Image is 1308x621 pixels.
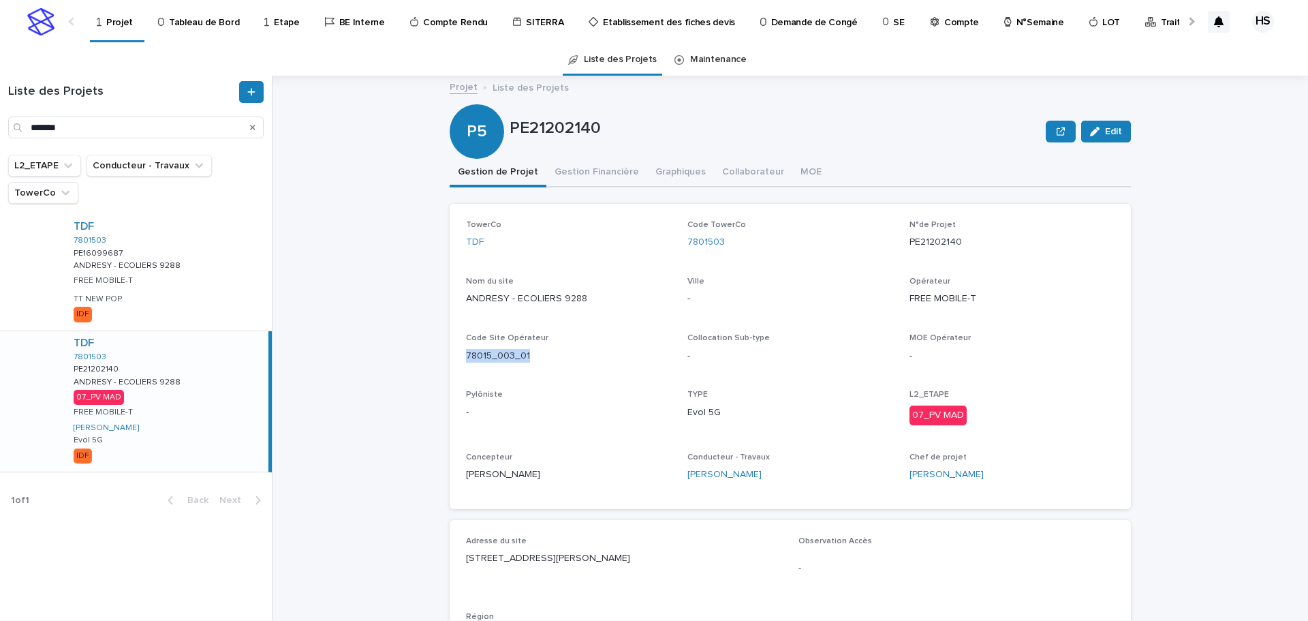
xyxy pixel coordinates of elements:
[909,453,967,461] span: Chef de projet
[1252,11,1274,33] div: HS
[8,117,264,138] input: Search
[219,496,249,505] span: Next
[466,334,548,342] span: Code Site Opérateur
[466,551,782,566] p: [STREET_ADDRESS][PERSON_NAME]
[909,468,984,482] a: [PERSON_NAME]
[687,391,708,399] span: TYPE
[510,119,1040,138] p: PE21202140
[714,159,792,187] button: Collaborateur
[74,236,106,245] a: 7801503
[687,221,746,229] span: Code TowerCo
[466,613,494,621] span: Région
[798,561,1115,575] p: -
[792,159,830,187] button: MOE
[493,79,569,94] p: Liste des Projets
[647,159,714,187] button: Graphiques
[909,277,950,286] span: Opérateur
[74,390,124,405] div: 07_PV MAD
[909,334,971,342] span: MOE Opérateur
[1105,127,1122,136] span: Edit
[214,494,272,506] button: Next
[74,375,183,387] p: ANDRESY - ECOLIERS 9288
[8,85,236,100] h1: Liste des Projets
[687,334,770,342] span: Collocation Sub-type
[74,258,183,271] p: ANDRESY - ECOLIERS 9288
[909,221,956,229] span: N°de Projet
[466,221,501,229] span: TowerCo
[179,496,208,505] span: Back
[466,453,512,461] span: Concepteur
[909,391,949,399] span: L2_ETAPE
[687,235,725,249] a: 7801503
[74,337,94,350] a: TDF
[74,408,133,417] p: FREE MOBILE-T
[466,235,484,249] a: TDF
[687,453,770,461] span: Conducteur - Travaux
[687,406,892,420] p: Evol 5G
[690,44,747,76] a: Maintenance
[687,292,892,306] p: -
[687,468,762,482] a: [PERSON_NAME]
[74,436,103,445] p: Evol 5G
[74,294,122,304] p: TT NEW POP
[450,159,546,187] button: Gestion de Projet
[74,307,92,322] div: IDF
[798,537,872,545] span: Observation Accès
[909,292,1115,306] p: FREE MOBILE-T
[87,155,212,177] button: Conducteur - Travaux
[157,494,214,506] button: Back
[1081,121,1131,142] button: Edit
[74,276,133,286] p: FREE MOBILE-T
[584,44,657,76] a: Liste des Projets
[8,155,81,177] button: L2_ETAPE
[74,423,139,433] a: [PERSON_NAME]
[74,246,125,258] p: PE16099687
[909,349,1115,363] p: -
[450,78,478,94] a: Projet
[74,362,121,374] p: PE21202140
[74,352,106,362] a: 7801503
[74,220,94,233] a: TDF
[466,537,527,545] span: Adresse du site
[546,159,647,187] button: Gestion Financière
[687,277,704,286] span: Ville
[466,349,671,363] p: 78015_003_01
[466,391,503,399] span: Pylôniste
[466,468,671,482] p: [PERSON_NAME]
[909,235,1115,249] p: PE21202140
[450,67,504,141] div: P5
[27,8,54,35] img: stacker-logo-s-only.png
[8,182,78,204] button: TowerCo
[909,406,967,425] div: 07_PV MAD
[74,449,92,464] div: IDF
[687,349,892,363] p: -
[466,406,671,420] p: -
[466,292,671,306] p: ANDRESY - ECOLIERS 9288
[466,277,514,286] span: Nom du site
